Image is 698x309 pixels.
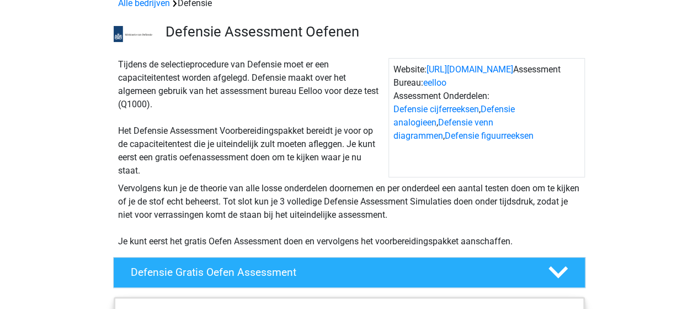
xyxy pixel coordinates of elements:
[393,104,479,114] a: Defensie cijferreeksen
[388,58,585,177] div: Website: Assessment Bureau: Assessment Onderdelen: , , ,
[114,58,388,177] div: Tijdens de selectieprocedure van Defensie moet er een capaciteitentest worden afgelegd. Defensie ...
[393,117,493,141] a: Defensie venn diagrammen
[109,257,590,288] a: Defensie Gratis Oefen Assessment
[131,266,530,279] h4: Defensie Gratis Oefen Assessment
[166,23,577,40] h3: Defensie Assessment Oefenen
[393,104,515,128] a: Defensie analogieen
[427,64,513,75] a: [URL][DOMAIN_NAME]
[423,77,446,88] a: eelloo
[114,182,585,248] div: Vervolgens kun je de theorie van alle losse onderdelen doornemen en per onderdeel een aantal test...
[445,130,534,141] a: Defensie figuurreeksen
